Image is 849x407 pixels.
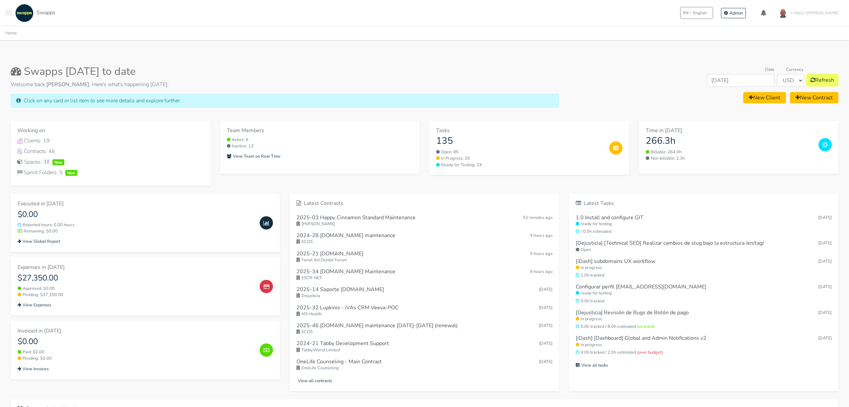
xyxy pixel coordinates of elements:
h2: Swapps [DATE] to date [11,65,559,78]
a: New Contract [790,92,838,103]
small: in progress [576,265,832,271]
h6: 1.0 Install and configure GIT [576,215,643,221]
small: ready for testing [576,221,832,227]
span: New [65,170,77,176]
h6: 2025-34 [DOMAIN_NAME] Maintenance [296,269,395,275]
a: 2025-03 Happy Cinnamon Standard Maintenance 51 minutes ago [PERSON_NAME] [296,212,553,230]
small: Ready for Testing: 24 [436,162,604,168]
span: New [52,159,64,165]
small: ESCR-NET [296,275,553,281]
small: Non-billable: 2.3h [646,155,814,162]
small: in progress [576,342,832,348]
a: 2025-32 Lupkinis - iVAs CRM Veeva-POC [DATE] M3 Health [296,302,553,320]
small: View all tasks [576,362,608,368]
h6: 2024-21 Tabby Development Support [296,340,389,347]
h6: 2025-03 Happy Cinnamon Standard Maintenance [296,215,416,221]
a: Sprint Folders: 5New [17,169,204,177]
a: 2025-14 Soporte [DOMAIN_NAME] [DATE] Dejusticia [296,284,553,302]
small: View Invoices [18,366,49,372]
a: 2025-46 [DOMAIN_NAME] maintenance [DATE]-[DATE] (renewal) [DATE] ECOS [296,320,553,338]
a: Team Members Active: 9 Inactive: 12 View Team on Real Time [220,121,420,174]
a: [Dejusticia] Revisión de Bugs de Botón de pago [DATE] in progress 5.0h tracked / 8.0h estimated(o... [576,307,832,333]
small: Active: 9 [227,137,413,143]
h6: 2025-21 [DOMAIN_NAME] [296,251,363,257]
a: 2024-21 Tabby Development Support [DATE] TabbyWorld Limited [296,338,553,356]
small: 0.0h tracked [576,298,832,304]
h6: Configurar perfil [EMAIL_ADDRESS][DOMAIN_NAME] [576,284,706,290]
span: Admin [729,10,743,16]
a: 1.0 Install and configure GIT [DATE] ready for testing / 0.0h estimated [576,212,832,238]
span: Oct 07, 2025 11:39 [530,251,553,257]
a: Hello! [PERSON_NAME] [774,4,844,22]
h6: [Dejusticia] Revisión de Bugs de Botón de pago [576,310,689,316]
h6: Executed in [DATE] [18,201,254,207]
small: ready for testing [576,290,832,296]
a: [Dejusticia] [Technical SEO] Realizar cambios de slug bajo la estructura /en/tag/ [DATE] Open [576,237,832,255]
small: View Expenses [18,302,51,308]
small: [PERSON_NAME] [296,221,553,227]
span: Oct 02, 2025 16:34 [539,286,553,292]
a: Admin [721,8,746,18]
small: Open: 85 [436,149,604,155]
h6: 2025-46 [DOMAIN_NAME] maintenance [DATE]-[DATE] (renewal) [296,323,458,329]
span: (over budget) [637,349,663,355]
a: Expenses in [DATE] $27,350.00 Approved: $0.00 Pending: $27,350.00 View Expenses [11,257,280,316]
small: / 0.0h estimated [576,229,832,235]
img: Clients Icon [17,138,23,144]
span: Sep 25, 2025 17:57 [539,359,553,365]
a: Tasks 135 [436,127,604,146]
div: Sprint Folders: 5 [17,169,204,177]
a: Configurar perfil [EMAIL_ADDRESS][DOMAIN_NAME] [DATE] ready for testing 0.0h tracked [576,281,832,307]
span: Oct 07, 2025 12:47 [530,232,553,238]
h6: Working on [17,127,204,134]
small: Paid: $0.00 [18,349,254,355]
small: 1.0h tracked [576,272,832,279]
small: View Global Report [18,238,60,244]
img: swapps-linkedin-v2.jpg [15,4,33,22]
small: Remaining: $0.00 [18,228,254,234]
a: Contracts IconContracts: 46 [17,147,204,155]
h6: [Dejusticia] [Technical SEO] Realizar cambios de slug bajo la estructura /en/tag/ [576,240,764,246]
h6: Invoiced in [DATE] [18,328,254,334]
h6: Time in [DATE] [646,127,814,134]
h6: OneLife Counseling - Main Contract [296,359,382,365]
h6: 2024-28 [DOMAIN_NAME] maintenance [296,232,395,239]
small: [DATE] [818,258,832,265]
a: New Client [743,92,786,103]
small: Pending: $0.00 [18,355,254,362]
a: Executed in [DATE] $0.00 Reported hours: 0.00 hours Remaining: $0.00 View Global Report [11,194,280,252]
small: [DATE] [818,335,832,341]
small: Open [576,247,832,253]
a: [iDash] [Dashboard] Global and Admin Notifications v2 [DATE] in progress 4.0h tracked / 2.0h esti... [576,332,832,358]
label: Currency [786,67,804,73]
a: 2025-21 [DOMAIN_NAME] 5 hours ago Facial Art Dental Forum [296,248,553,266]
a: Swapps [14,4,55,22]
button: Refresh [806,74,838,86]
div: Clients: 19 [17,137,204,145]
small: Approved: $0.00 [18,285,254,292]
h6: [iDash] subdomains UX workflow [576,258,655,265]
a: OneLife Counseling - Main Contract [DATE] OneLife Counseling [296,356,553,374]
h3: 266.3h [646,135,814,147]
span: Oct 07, 2025 16:08 [523,215,553,221]
button: Toggle navigation menu [5,4,12,22]
h6: Latest Tasks [576,200,832,207]
a: In Progress: 26 [436,155,604,162]
button: ENEnglish [680,7,713,19]
span: Oct 02, 2025 15:51 [539,305,553,311]
small: Inactive: 12 [227,143,413,149]
a: Clients IconClients: 19 [17,137,204,145]
small: TabbyWorld Limited [296,347,553,353]
a: Home [5,30,17,36]
p: Welcome back, . Here's what's happening [DATE]. [11,80,559,88]
span: Sep 30, 2025 17:32 [539,340,553,346]
small: [DATE] [818,240,832,246]
small: Pending: $27,350.00 [18,292,254,298]
small: M3 Health [296,311,553,317]
h4: $0.00 [18,210,254,219]
small: 5.0h tracked / 8.0h estimated [576,324,832,330]
small: [DATE] [818,215,832,221]
span: Hello! [PERSON_NAME] [794,10,838,16]
span: (on track) [637,324,655,330]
